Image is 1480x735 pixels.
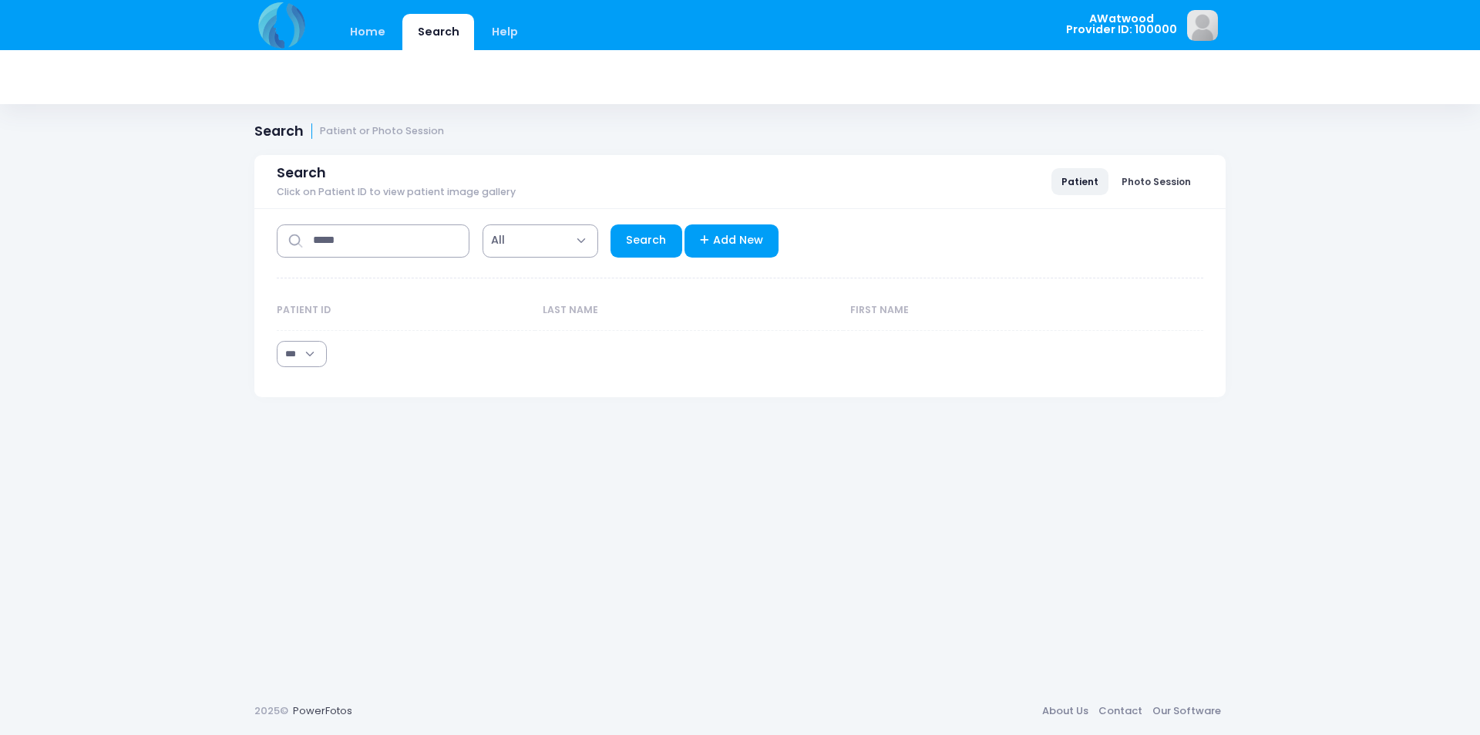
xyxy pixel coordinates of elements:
a: Our Software [1147,697,1226,725]
a: Help [477,14,533,50]
span: Click on Patient ID to view patient image gallery [277,187,516,198]
small: Patient or Photo Session [320,126,444,137]
span: AWatwood Provider ID: 100000 [1066,13,1177,35]
th: First Name [843,291,1165,331]
a: About Us [1037,697,1093,725]
span: 2025© [254,703,288,718]
span: Search [277,165,326,181]
th: Patient ID [277,291,535,331]
a: Search [402,14,474,50]
a: Search [610,224,682,258]
img: image [1187,10,1218,41]
a: Home [335,14,400,50]
h1: Search [254,123,444,140]
a: Add New [684,224,779,258]
a: PowerFotos [293,703,352,718]
span: All [491,232,505,248]
a: Photo Session [1112,168,1201,194]
th: Last Name [535,291,843,331]
a: Patient [1051,168,1108,194]
a: Contact [1093,697,1147,725]
span: All [483,224,598,258]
